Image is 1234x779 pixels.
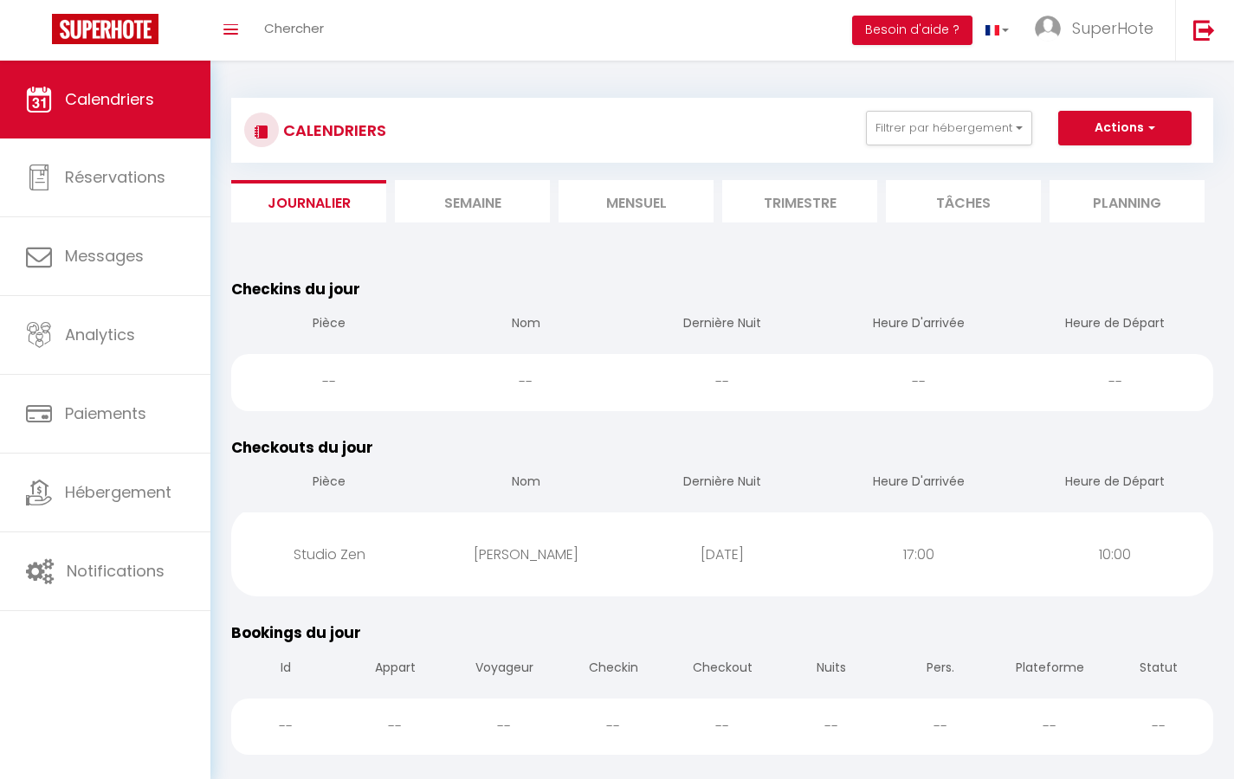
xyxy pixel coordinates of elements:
[231,622,361,643] span: Bookings du jour
[559,699,668,755] div: --
[231,279,360,299] span: Checkins du jour
[624,459,821,508] th: Dernière Nuit
[886,180,1041,222] li: Tâches
[1193,19,1215,41] img: logout
[1050,180,1205,222] li: Planning
[340,699,449,755] div: --
[559,180,714,222] li: Mensuel
[995,645,1104,694] th: Plateforme
[866,111,1032,145] button: Filtrer par hébergement
[231,699,340,755] div: --
[668,699,777,755] div: --
[886,699,995,755] div: --
[231,180,386,222] li: Journalier
[65,88,154,110] span: Calendriers
[624,526,821,583] div: [DATE]
[231,526,428,583] div: Studio Zen
[65,402,146,424] span: Paiements
[65,166,165,188] span: Réservations
[777,699,886,755] div: --
[995,699,1104,755] div: --
[449,645,559,694] th: Voyageur
[1104,645,1213,694] th: Statut
[264,19,324,37] span: Chercher
[1058,111,1192,145] button: Actions
[65,245,144,267] span: Messages
[340,645,449,694] th: Appart
[428,300,624,350] th: Nom
[65,481,171,503] span: Hébergement
[67,560,165,582] span: Notifications
[1017,300,1213,350] th: Heure de Départ
[279,111,386,150] h3: CALENDRIERS
[14,7,66,59] button: Ouvrir le widget de chat LiveChat
[820,354,1017,410] div: --
[1017,354,1213,410] div: --
[886,645,995,694] th: Pers.
[820,459,1017,508] th: Heure D'arrivée
[559,645,668,694] th: Checkin
[1035,16,1061,42] img: ...
[1104,699,1213,755] div: --
[777,645,886,694] th: Nuits
[231,300,428,350] th: Pièce
[231,459,428,508] th: Pièce
[624,300,821,350] th: Dernière Nuit
[820,526,1017,583] div: 17:00
[395,180,550,222] li: Semaine
[231,437,373,458] span: Checkouts du jour
[231,354,428,410] div: --
[1072,17,1153,39] span: SuperHote
[428,459,624,508] th: Nom
[231,645,340,694] th: Id
[52,14,158,44] img: Super Booking
[722,180,877,222] li: Trimestre
[820,300,1017,350] th: Heure D'arrivée
[852,16,972,45] button: Besoin d'aide ?
[624,354,821,410] div: --
[449,699,559,755] div: --
[65,324,135,345] span: Analytics
[1017,526,1213,583] div: 10:00
[668,645,777,694] th: Checkout
[428,526,624,583] div: [PERSON_NAME]
[428,354,624,410] div: --
[1017,459,1213,508] th: Heure de Départ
